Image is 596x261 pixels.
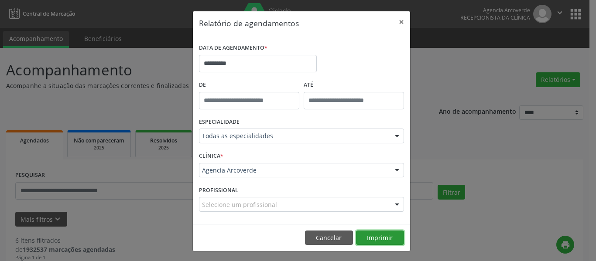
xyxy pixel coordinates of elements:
span: Selecione um profissional [202,200,277,209]
label: ATÉ [304,78,404,92]
button: Imprimir [356,230,404,245]
label: De [199,78,299,92]
h5: Relatório de agendamentos [199,17,299,29]
label: DATA DE AGENDAMENTO [199,41,267,55]
button: Close [393,11,410,33]
label: ESPECIALIDADE [199,115,240,129]
label: PROFISSIONAL [199,183,238,197]
button: Cancelar [305,230,353,245]
span: Todas as especialidades [202,132,386,140]
span: Agencia Arcoverde [202,166,386,175]
label: CLÍNICA [199,149,223,163]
